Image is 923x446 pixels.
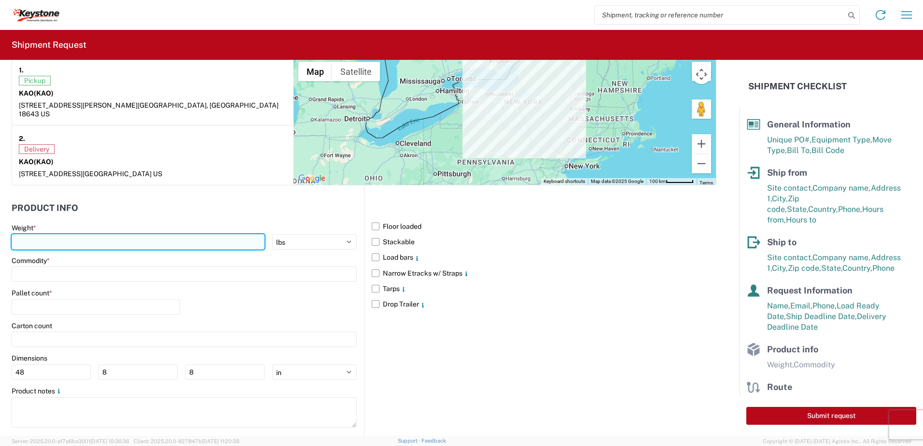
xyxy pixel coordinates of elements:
[699,180,713,185] a: Terms
[872,264,895,273] span: Phone
[842,264,872,273] span: Country,
[34,158,54,166] span: (KAO)
[83,170,162,178] span: [GEOGRAPHIC_DATA] US
[767,285,853,295] span: Request Information
[763,437,911,446] span: Copyright © [DATE]-[DATE] Agistix Inc., All Rights Reserved
[19,132,25,144] strong: 2.
[19,158,54,166] strong: KAO
[767,301,790,310] span: Name,
[544,178,585,185] button: Keyboard shortcuts
[12,364,91,380] input: L
[808,205,838,214] span: Country,
[787,146,811,155] span: Bill To,
[767,237,797,247] span: Ship to
[811,146,844,155] span: Bill Code
[98,364,178,380] input: W
[12,39,86,51] h2: Shipment Request
[767,119,851,129] span: General Information
[838,205,862,214] span: Phone,
[398,438,422,444] a: Support
[772,194,788,203] span: City,
[692,62,711,81] button: Toggle fullscreen view
[786,312,857,321] span: Ship Deadline Date,
[692,134,711,153] button: Zoom in
[332,62,380,81] button: Show satellite imagery
[134,438,239,444] span: Client: 2025.20.0-827847b
[767,167,807,178] span: Ship from
[19,101,279,118] span: [GEOGRAPHIC_DATA], [GEOGRAPHIC_DATA] 18643 US
[298,62,332,81] button: Show street map
[790,301,812,310] span: Email,
[12,203,78,213] h2: Product Info
[34,89,54,97] span: (KAO)
[12,256,50,265] label: Commodity
[692,154,711,173] button: Zoom out
[812,183,871,193] span: Company name,
[12,438,129,444] span: Server: 2025.20.0-af7a6be3001
[12,223,36,232] label: Weight
[786,215,816,224] span: Hours to
[748,81,847,92] h2: Shipment Checklist
[372,234,716,250] label: Stackable
[788,264,821,273] span: Zip code,
[296,172,328,185] img: Google
[185,364,265,380] input: H
[19,101,138,109] span: [STREET_ADDRESS][PERSON_NAME]
[19,89,54,97] strong: KAO
[646,178,697,185] button: Map Scale: 100 km per 54 pixels
[821,264,842,273] span: State,
[372,265,716,281] label: Narrow Etracks w/ Straps
[372,281,716,296] label: Tarps
[595,6,845,24] input: Shipment, tracking or reference number
[767,183,812,193] span: Site contact,
[772,264,788,273] span: City,
[692,65,711,84] button: Map camera controls
[19,76,51,85] span: Pickup
[787,205,808,214] span: State,
[767,382,792,392] span: Route
[90,438,129,444] span: [DATE] 10:36:36
[421,438,446,444] a: Feedback
[591,179,643,184] span: Map data ©2025 Google
[794,360,835,369] span: Commodity
[812,253,871,262] span: Company name,
[12,289,52,297] label: Pallet count
[811,135,872,144] span: Equipment Type,
[19,144,55,154] span: Delivery
[372,296,716,312] label: Drop Trailer
[372,250,716,265] label: Load bars
[767,344,818,354] span: Product info
[19,64,24,76] strong: 1.
[767,360,794,369] span: Weight,
[767,135,811,144] span: Unique PO#,
[202,438,239,444] span: [DATE] 11:20:38
[692,99,711,119] button: Drag Pegman onto the map to open Street View
[746,407,916,425] button: Submit request
[12,321,52,330] label: Carton count
[12,354,47,362] label: Dimensions
[19,170,83,178] span: [STREET_ADDRESS]
[296,172,328,185] a: Open this area in Google Maps (opens a new window)
[812,301,837,310] span: Phone,
[372,219,716,234] label: Floor loaded
[649,179,666,184] span: 100 km
[767,253,812,262] span: Site contact,
[12,387,63,395] label: Product notes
